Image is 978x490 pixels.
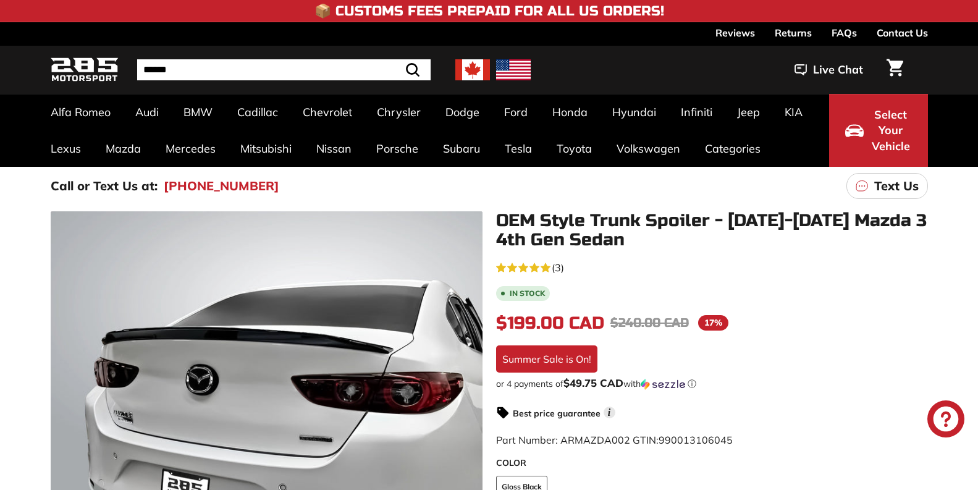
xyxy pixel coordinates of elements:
[431,130,492,167] a: Subaru
[365,94,433,130] a: Chrysler
[433,94,492,130] a: Dodge
[540,94,600,130] a: Honda
[604,130,693,167] a: Volkswagen
[879,49,911,91] a: Cart
[600,94,668,130] a: Hyundai
[38,130,93,167] a: Lexus
[832,22,857,43] a: FAQs
[496,345,597,373] div: Summer Sale is On!
[496,313,604,334] span: $199.00 CAD
[51,177,158,195] p: Call or Text Us at:
[715,22,755,43] a: Reviews
[641,379,685,390] img: Sezzle
[846,173,928,199] a: Text Us
[668,94,725,130] a: Infiniti
[496,434,733,446] span: Part Number: ARMAZDA002 GTIN:
[813,62,863,78] span: Live Chat
[496,378,928,390] div: or 4 payments of$49.75 CADwithSezzle Click to learn more about Sezzle
[698,315,728,331] span: 17%
[659,434,733,446] span: 990013106045
[829,94,928,167] button: Select Your Vehicle
[693,130,773,167] a: Categories
[123,94,171,130] a: Audi
[513,408,601,419] strong: Best price guarantee
[604,407,615,418] span: i
[870,107,912,154] span: Select Your Vehicle
[778,54,879,85] button: Live Chat
[496,378,928,390] div: or 4 payments of with
[874,177,919,195] p: Text Us
[51,56,119,85] img: Logo_285_Motorsport_areodynamics_components
[552,260,564,275] span: (3)
[38,94,123,130] a: Alfa Romeo
[725,94,772,130] a: Jeep
[496,211,928,250] h1: OEM Style Trunk Spoiler - [DATE]-[DATE] Mazda 3 4th Gen Sedan
[137,59,431,80] input: Search
[877,22,928,43] a: Contact Us
[924,400,968,441] inbox-online-store-chat: Shopify online store chat
[496,457,928,470] label: COLOR
[563,376,623,389] span: $49.75 CAD
[225,94,290,130] a: Cadillac
[544,130,604,167] a: Toyota
[510,290,545,297] b: In stock
[314,4,664,19] h4: 📦 Customs Fees Prepaid for All US Orders!
[93,130,153,167] a: Mazda
[290,94,365,130] a: Chevrolet
[775,22,812,43] a: Returns
[304,130,364,167] a: Nissan
[492,94,540,130] a: Ford
[492,130,544,167] a: Tesla
[610,315,689,331] span: $240.00 CAD
[171,94,225,130] a: BMW
[153,130,228,167] a: Mercedes
[496,259,928,275] a: 5.0 rating (3 votes)
[364,130,431,167] a: Porsche
[228,130,304,167] a: Mitsubishi
[164,177,279,195] a: [PHONE_NUMBER]
[772,94,815,130] a: KIA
